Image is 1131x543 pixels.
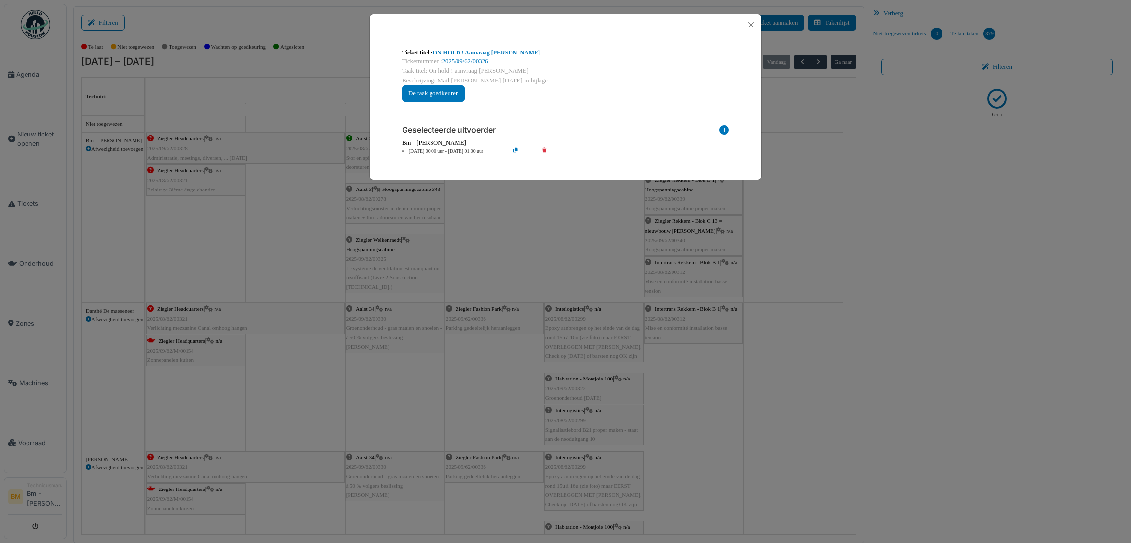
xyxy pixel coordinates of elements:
[402,48,729,57] div: Ticket titel :
[397,148,510,155] li: [DATE] 00.00 uur - [DATE] 01.00 uur
[442,58,488,65] a: 2025/09/62/00326
[402,85,465,102] button: De taak goedkeuren
[719,125,729,138] i: Toevoegen
[432,49,540,56] a: ON HOLD ! Aanvraag [PERSON_NAME]
[402,138,729,148] div: Bm - [PERSON_NAME]
[744,18,757,31] button: Close
[402,57,729,66] div: Ticketnummer :
[402,76,729,85] div: Beschrijving: Mail [PERSON_NAME] [DATE] in bijlage
[402,125,496,135] h6: Geselecteerde uitvoerder
[402,66,729,76] div: Taak titel: On hold ! aanvraag [PERSON_NAME]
